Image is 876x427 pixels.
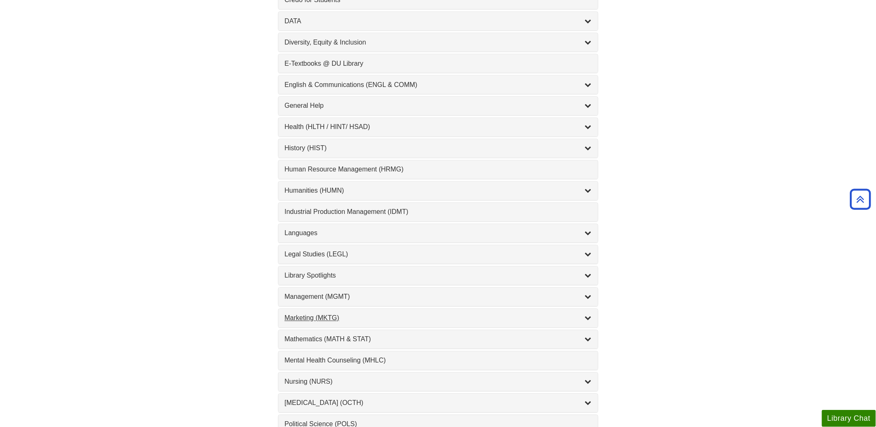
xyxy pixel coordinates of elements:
a: Humanities (HUMN) [285,186,592,196]
a: Nursing (NURS) [285,377,592,387]
a: Industrial Production Management (IDMT) [285,207,592,217]
a: General Help [285,101,592,111]
a: E-Textbooks @ DU Library [285,59,592,69]
a: Mathematics (MATH & STAT) [285,335,592,345]
a: Library Spotlights [285,271,592,281]
a: Back to Top [847,194,874,205]
a: Health (HLTH / HINT/ HSAD) [285,122,592,132]
a: History (HIST) [285,144,592,154]
a: Marketing (MKTG) [285,313,592,323]
a: DATA [285,16,592,26]
a: [MEDICAL_DATA] (OCTH) [285,398,592,408]
a: Management (MGMT) [285,292,592,302]
a: Mental Health Counseling (MHLC) [285,356,592,366]
button: Library Chat [822,410,876,427]
a: English & Communications (ENGL & COMM) [285,80,592,90]
a: Diversity, Equity & Inclusion [285,37,592,47]
a: Languages [285,228,592,238]
a: Legal Studies (LEGL) [285,250,592,260]
a: Human Resource Management (HRMG) [285,165,592,175]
